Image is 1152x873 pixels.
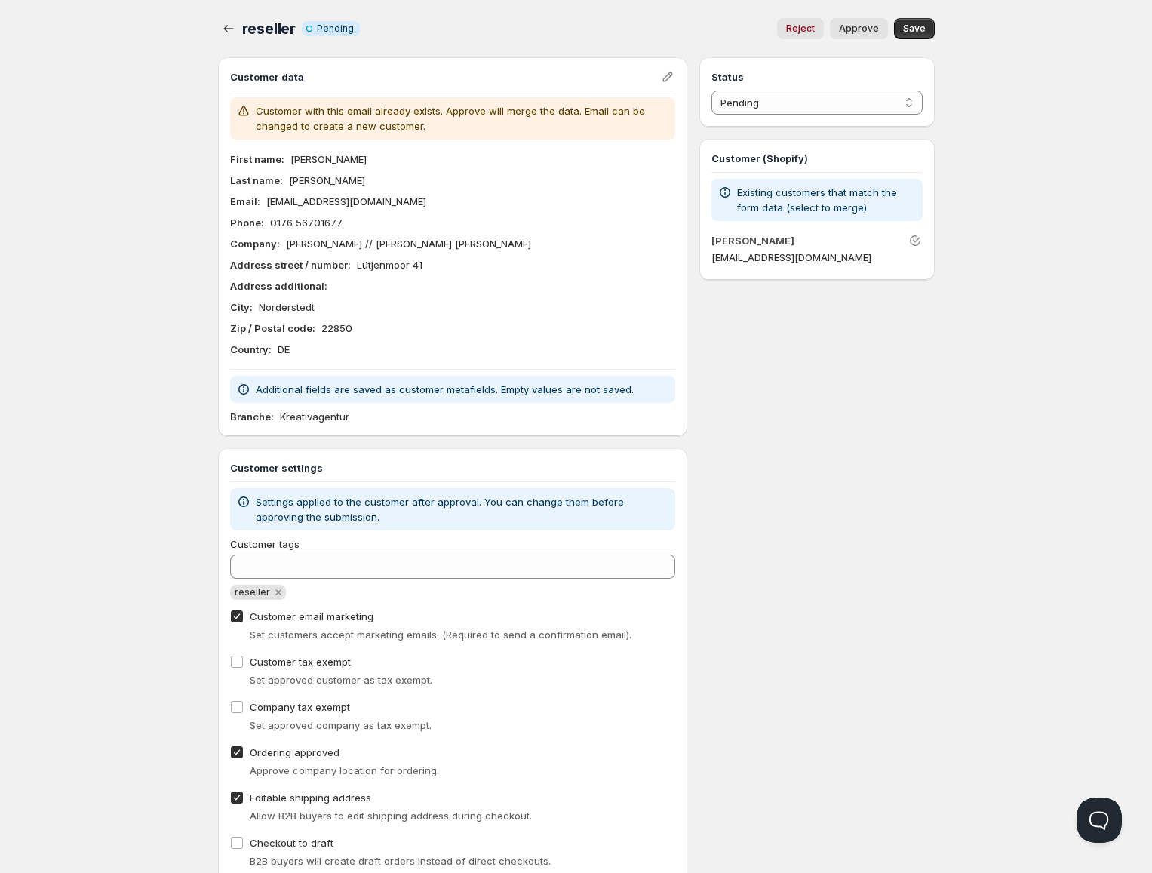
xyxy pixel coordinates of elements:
p: [PERSON_NAME] // [PERSON_NAME] [PERSON_NAME] [286,236,531,251]
p: DE [278,342,290,357]
span: B2B buyers will create draft orders instead of direct checkouts. [250,855,551,867]
span: Approve company location for ordering. [250,764,439,776]
button: Approve [830,18,888,39]
p: Lütjenmoor 41 [357,257,422,272]
p: [EMAIL_ADDRESS][DOMAIN_NAME] [266,194,426,209]
b: Company : [230,238,280,250]
b: Address additional : [230,280,327,292]
button: Save [894,18,935,39]
span: reseller [235,586,270,598]
span: Company tax exempt [250,701,350,713]
h3: Status [711,69,922,85]
p: Existing customers that match the form data (select to merge) [737,185,916,215]
p: Norderstedt [259,300,315,315]
p: Settings applied to the customer after approval. You can change them before approving the submiss... [256,494,670,524]
b: Address street / number : [230,259,351,271]
iframe: Help Scout Beacon - Open [1077,798,1122,843]
span: reseller [242,20,296,38]
b: First name : [230,153,284,165]
p: Additional fields are saved as customer metafields. Empty values are not saved. [256,382,634,397]
b: Zip / Postal code : [230,322,315,334]
span: Save [903,23,926,35]
b: Last name : [230,174,283,186]
span: Ordering approved [250,746,339,758]
p: [EMAIL_ADDRESS][DOMAIN_NAME] [711,250,922,265]
span: Customer tax exempt [250,656,351,668]
h3: Customer (Shopify) [711,151,922,166]
button: Unlink [905,230,926,251]
b: City : [230,301,253,313]
span: Allow B2B buyers to edit shipping address during checkout. [250,810,532,822]
h3: Customer settings [230,460,676,475]
span: Customer tags [230,538,300,550]
b: Email : [230,195,260,207]
p: 0176 56701677 [270,215,343,230]
b: Branche : [230,410,274,423]
a: [PERSON_NAME] [711,235,794,247]
span: Approve [839,23,879,35]
span: Pending [317,23,354,35]
p: Customer with this email already exists. Approve will merge the data. Email can be changed to cre... [256,103,670,134]
button: Edit [657,66,678,88]
p: 22850 [321,321,352,336]
button: Remove reseller [272,586,285,599]
span: Set approved company as tax exempt. [250,719,432,731]
p: [PERSON_NAME] [289,173,365,188]
p: Kreativagentur [280,409,349,424]
span: Set approved customer as tax exempt. [250,674,432,686]
span: Checkout to draft [250,837,333,849]
b: Country : [230,343,272,355]
h3: Customer data [230,69,661,85]
p: [PERSON_NAME] [290,152,367,167]
span: Set customers accept marketing emails. (Required to send a confirmation email). [250,629,631,641]
span: Customer email marketing [250,610,373,622]
b: Phone : [230,217,264,229]
span: Reject [786,23,815,35]
span: Editable shipping address [250,792,371,804]
button: Reject [777,18,824,39]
